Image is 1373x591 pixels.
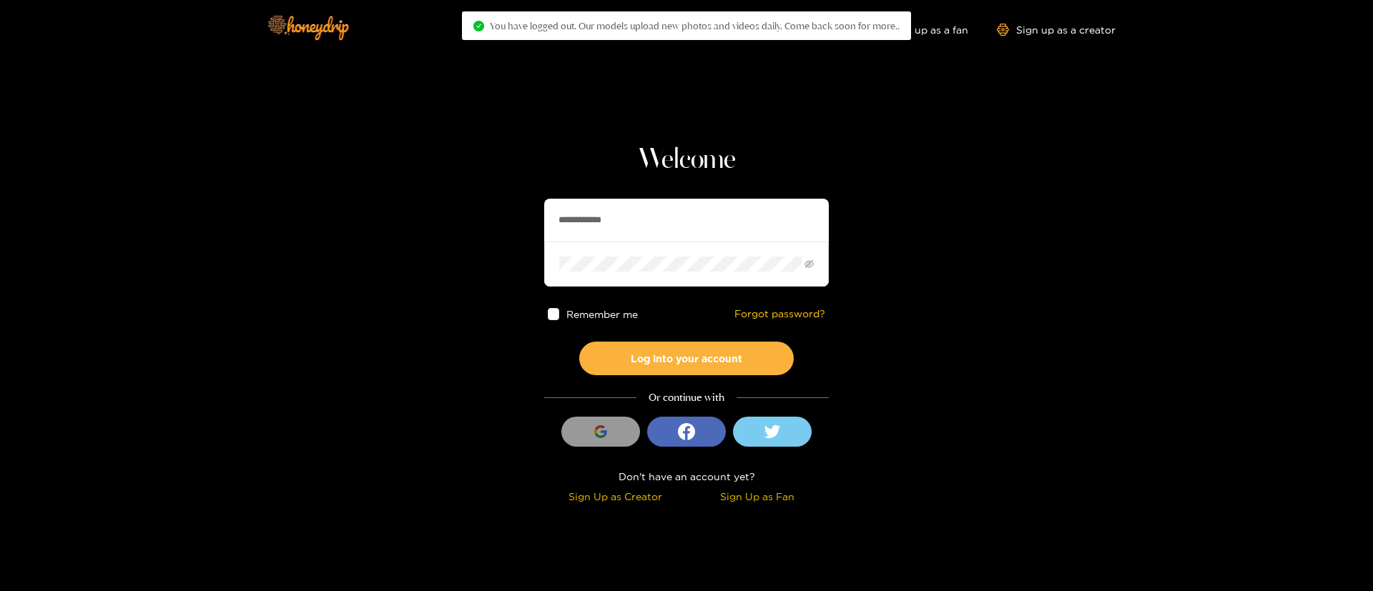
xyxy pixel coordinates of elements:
div: Or continue with [544,389,829,406]
div: Don't have an account yet? [544,468,829,485]
span: You have logged out. Our models upload new photos and videos daily. Come back soon for more.. [490,20,900,31]
a: Forgot password? [734,308,825,320]
span: eye-invisible [804,259,814,269]
a: Sign up as a creator [997,24,1116,36]
span: Remember me [567,309,639,319]
button: Log into your account [579,342,794,375]
div: Sign Up as Fan [690,488,825,505]
h1: Welcome [544,143,829,177]
div: Sign Up as Creator [548,488,683,505]
span: check-circle [473,21,484,31]
a: Sign up as a fan [870,24,968,36]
